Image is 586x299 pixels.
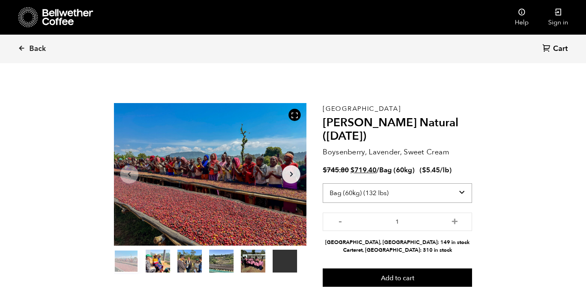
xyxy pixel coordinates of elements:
button: Add to cart [323,268,472,287]
span: ( ) [420,165,452,175]
span: Cart [553,44,568,54]
span: Bag (60kg) [379,165,415,175]
button: + [450,217,460,225]
bdi: 719.40 [350,165,376,175]
li: [GEOGRAPHIC_DATA], [GEOGRAPHIC_DATA]: 149 in stock [323,239,472,246]
span: Back [29,44,46,54]
bdi: 745.80 [323,165,349,175]
video: Your browser does not support the video tag. [273,250,297,273]
h2: [PERSON_NAME] Natural ([DATE]) [323,116,472,143]
span: $ [350,165,354,175]
button: - [335,217,345,225]
span: $ [323,165,327,175]
span: $ [422,165,426,175]
p: Boysenberry, Lavender, Sweet Cream [323,147,472,158]
bdi: 5.45 [422,165,440,175]
li: Carteret, [GEOGRAPHIC_DATA]: 310 in stock [323,246,472,254]
span: / [376,165,379,175]
a: Cart [542,44,570,55]
span: /lb [440,165,449,175]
